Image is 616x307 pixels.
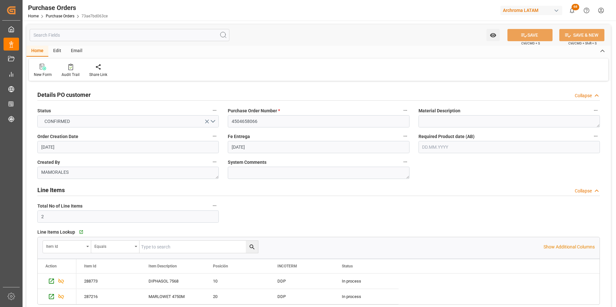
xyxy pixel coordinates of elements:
p: Show Additional Columns [544,244,595,250]
div: Share Link [89,72,107,78]
span: System Comments [228,159,266,166]
div: In process [334,274,399,289]
button: search button [246,241,258,253]
span: Ctrl/CMD + Shift + S [568,41,597,46]
span: Material Description [419,107,460,114]
span: Required Product date (AB) [419,133,475,140]
button: Archroma LATAM [500,4,565,16]
div: Action [45,264,57,268]
input: DD.MM.YYYY [37,141,219,153]
span: Status [342,264,353,268]
div: 10 [213,274,262,289]
span: Posición [213,264,228,268]
div: Purchase Orders [28,3,108,13]
span: Order Creation Date [37,133,78,140]
input: DD.MM.YYYY [228,141,409,153]
div: MARLOWET 4750M [141,289,205,304]
button: show 68 new notifications [565,3,579,18]
div: Archroma LATAM [500,6,562,15]
button: Total No of Line Items [210,201,219,210]
span: Fe Entrega [228,133,250,140]
span: Status [37,107,51,114]
div: Press SPACE to select this row. [38,289,76,304]
button: open menu [486,29,500,41]
button: open menu [37,115,219,127]
input: Search Fields [30,29,229,41]
div: New Form [34,72,52,78]
div: Audit Trail [62,72,80,78]
button: open menu [43,241,91,253]
span: CONFIRMED [41,118,73,125]
button: SAVE & NEW [559,29,604,41]
button: Help Center [579,3,594,18]
div: DDP [277,289,326,304]
h2: Details PO customer [37,90,91,99]
input: Type to search [140,241,258,253]
div: 288773 [76,274,141,289]
button: Order Creation Date [210,132,219,140]
div: Edit [48,46,66,57]
span: Created By [37,159,60,166]
div: Press SPACE to select this row. [76,289,399,304]
h2: Line Items [37,186,65,194]
div: In process [334,289,399,304]
div: DDP [277,274,326,289]
div: Press SPACE to select this row. [76,274,399,289]
div: Collapse [575,92,592,99]
div: Collapse [575,188,592,194]
button: Purchase Order Number * [401,106,409,115]
textarea: MAMORALES [37,167,219,179]
a: Purchase Orders [46,14,74,18]
button: SAVE [507,29,553,41]
div: Press SPACE to select this row. [38,274,76,289]
button: Created By [210,158,219,166]
span: 68 [572,4,579,10]
button: Fe Entrega [401,132,409,140]
span: INCOTERM [277,264,297,268]
div: Item Id [46,242,84,249]
div: Home [26,46,48,57]
div: Email [66,46,87,57]
button: System Comments [401,158,409,166]
button: Required Product date (AB) [592,132,600,140]
span: Purchase Order Number [228,107,280,114]
button: Material Description [592,106,600,115]
span: Line Items Lookup [37,229,75,236]
div: 20 [213,289,262,304]
span: Item Id [84,264,96,268]
button: Status [210,106,219,115]
span: Ctrl/CMD + S [521,41,540,46]
div: DIPHASOL 7568 [141,274,205,289]
span: Item Description [149,264,177,268]
div: 287216 [76,289,141,304]
a: Home [28,14,39,18]
button: open menu [91,241,140,253]
span: Total No of Line Items [37,203,82,209]
input: DD.MM.YYYY [419,141,600,153]
div: Equals [94,242,132,249]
